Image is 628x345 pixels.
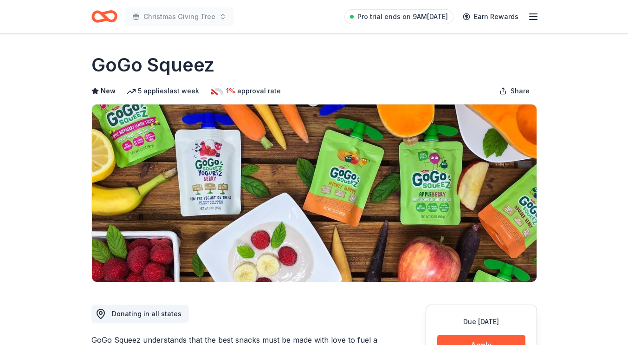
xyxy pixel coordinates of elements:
[143,11,215,22] span: Christmas Giving Tree
[357,11,448,22] span: Pro trial ends on 9AM[DATE]
[112,310,181,318] span: Donating in all states
[344,9,453,24] a: Pro trial ends on 9AM[DATE]
[492,82,537,100] button: Share
[127,85,199,97] div: 5 applies last week
[437,316,525,327] div: Due [DATE]
[457,8,524,25] a: Earn Rewards
[125,7,234,26] button: Christmas Giving Tree
[226,85,235,97] span: 1%
[101,85,116,97] span: New
[91,6,117,27] a: Home
[511,85,530,97] span: Share
[237,85,281,97] span: approval rate
[91,52,214,78] h1: GoGo Squeez
[92,104,537,282] img: Image for GoGo Squeez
